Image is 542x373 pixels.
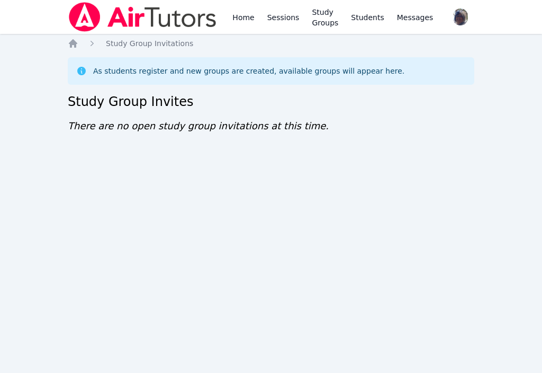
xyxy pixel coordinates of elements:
[68,120,329,131] span: There are no open study group invitations at this time.
[68,93,474,110] h2: Study Group Invites
[93,66,404,76] div: As students register and new groups are created, available groups will appear here.
[397,12,433,23] span: Messages
[106,39,193,48] span: Study Group Invitations
[68,2,218,32] img: Air Tutors
[68,38,474,49] nav: Breadcrumb
[106,38,193,49] a: Study Group Invitations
